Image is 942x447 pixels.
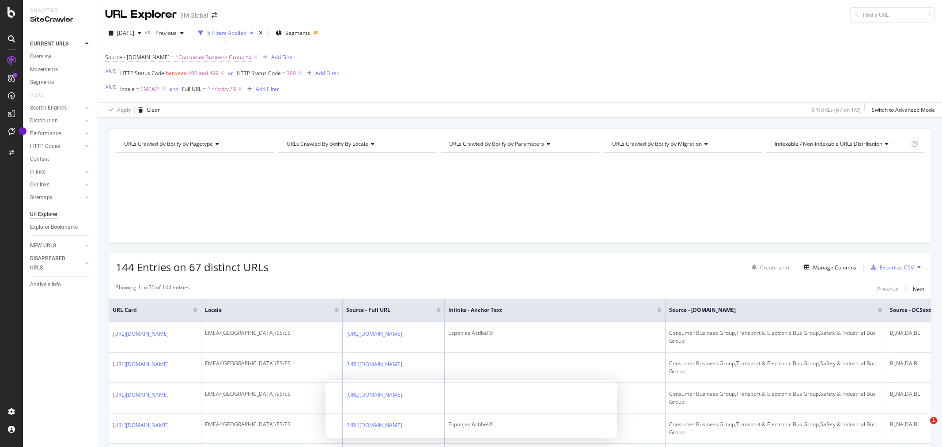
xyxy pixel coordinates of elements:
button: Next [913,284,924,294]
button: 5 Filters Applied [195,26,257,40]
h4: URLs Crawled By Botify By migration [610,137,754,151]
a: [URL][DOMAIN_NAME] [113,360,169,369]
button: Segments [272,26,314,40]
div: Performance [30,129,61,138]
span: ^.*/p/d/v.*$ [207,83,236,95]
div: AND [105,68,117,75]
div: Analysis Info [30,280,61,289]
div: Tooltip anchor [19,127,26,135]
a: Outlinks [30,180,83,189]
span: vs [145,28,152,36]
div: 0 % URLs ( 67 on 1M ) [812,106,861,114]
a: Content [30,155,91,164]
div: Consumer Business Group,Transport & Electronic Bus Group,Safety & Industrial Bus Group [669,420,882,436]
div: Previous [877,285,898,293]
div: Movements [30,65,58,74]
div: Add Filter [256,85,279,93]
span: Previous [152,29,177,37]
span: 400 and 499 [188,67,219,80]
div: arrow-right-arrow-left [212,12,217,19]
div: NEW URLS [30,241,56,250]
span: ^Consumer Business Group.*$ [175,51,252,64]
iframe: Survey from Botify [325,380,617,438]
span: locale [120,85,135,93]
div: CURRENT URLS [30,39,68,49]
div: or [228,69,233,77]
div: Showing 1 to 50 of 144 entries [116,284,190,294]
a: [URL][DOMAIN_NAME] [113,330,169,338]
div: Consumer Business Group,Transport & Electronic Bus Group,Safety & Industrial Bus Group [669,329,882,345]
a: Visits [30,91,52,100]
span: Source - [DOMAIN_NAME] [669,306,865,314]
span: URLs Crawled By Botify By migration [612,140,702,148]
a: CURRENT URLS [30,39,83,49]
div: Export as CSV [880,264,914,271]
div: Manage Columns [813,264,856,271]
div: Inlinks [30,167,45,177]
span: locale [205,306,321,314]
div: HTTP Codes [30,142,60,151]
button: [DATE] [105,26,145,40]
button: Previous [877,284,898,294]
div: EMEA/[GEOGRAPHIC_DATA]/ES/ES [205,360,339,367]
span: HTTP Status Code [237,69,281,77]
span: URLs Crawled By Botify By locale [287,140,368,148]
h4: Indexable / Non-Indexable URLs Distribution [773,137,909,151]
div: 5 Filters Applied [207,29,246,37]
div: Distribution [30,116,58,125]
div: Create alert [760,264,790,271]
a: [URL][DOMAIN_NAME] [113,421,169,430]
span: Segments [285,29,310,37]
a: Distribution [30,116,83,125]
a: Sitemaps [30,193,83,202]
div: EMEA/[GEOGRAPHIC_DATA]/ES/ES [205,329,339,337]
span: 144 Entries on 67 distinct URLs [116,260,269,274]
span: = [203,85,206,93]
a: Explorer Bookmarks [30,223,91,232]
a: Performance [30,129,83,138]
div: Segments [30,78,54,87]
div: Outlinks [30,180,49,189]
a: Inlinks [30,167,83,177]
div: Consumer Business Group,Transport & Electronic Bus Group,Safety & Industrial Bus Group [669,360,882,375]
div: Add Filter [271,53,295,61]
div: Consumer Business Group,Transport & Electronic Bus Group,Safety & Industrial Bus Group [669,390,882,406]
div: EMEA/[GEOGRAPHIC_DATA]/ES/ES [205,390,339,398]
div: 3M Global [180,11,208,20]
span: EMEA/* [140,83,160,95]
button: Add Filter [259,52,295,63]
div: Search Engines [30,103,67,113]
div: DISAPPEARED URLS [30,254,75,273]
div: Explorer Bookmarks [30,223,78,232]
a: NEW URLS [30,241,83,250]
span: URL Card [113,306,191,314]
iframe: Intercom live chat [912,417,933,438]
span: Source - Full URL [346,306,423,314]
div: SiteCrawler [30,15,91,25]
a: [URL][DOMAIN_NAME] [113,390,169,399]
a: Movements [30,65,91,74]
div: Analytics [30,7,91,15]
button: Switch to Advanced Mode [868,103,935,117]
span: between [166,69,187,77]
span: URLs Crawled By Botify By parameters [449,140,544,148]
span: = [136,85,139,93]
button: Create alert [748,260,790,274]
span: Full URL [182,85,201,93]
div: Visits [30,91,43,100]
a: Analysis Info [30,280,91,289]
div: Sitemaps [30,193,53,202]
button: Manage Columns [801,262,856,273]
div: Clear [147,106,160,114]
input: Find a URL [850,7,935,23]
a: Search Engines [30,103,83,113]
span: = [171,53,174,61]
div: EMEA/[GEOGRAPHIC_DATA]/ES/ES [205,420,339,428]
a: [URL][DOMAIN_NAME] [346,330,402,338]
div: URL Explorer [105,7,177,22]
div: Switch to Advanced Mode [872,106,935,114]
button: AND [105,83,117,91]
span: HTTP Status Code [120,69,164,77]
button: Clear [135,103,160,117]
